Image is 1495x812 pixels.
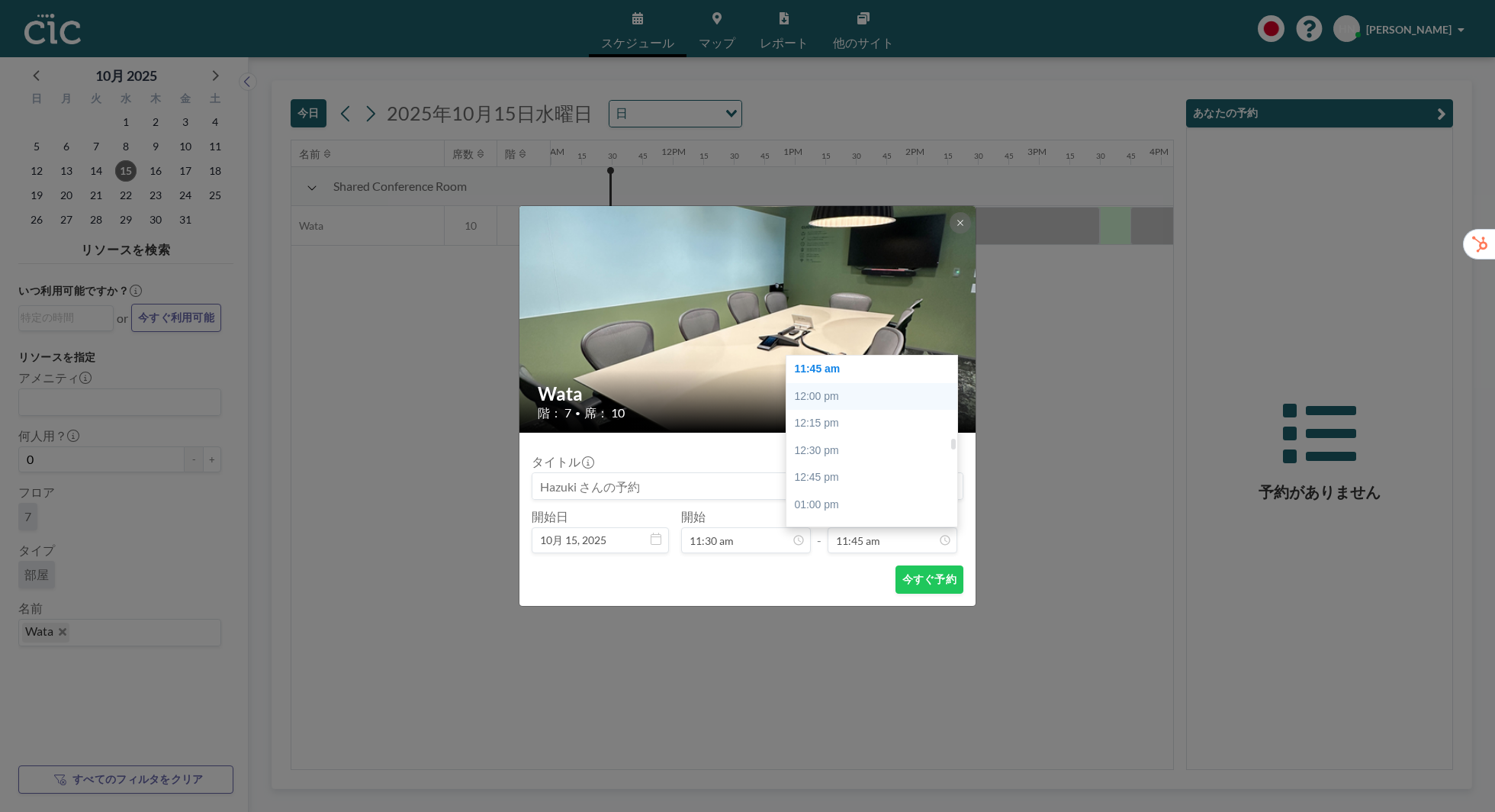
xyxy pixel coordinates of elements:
h2: Wata [538,382,959,405]
button: 今すぐ予約 [895,565,963,594]
span: 席： 10 [584,405,625,420]
label: 開始日 [532,509,568,524]
span: 階： 7 [538,405,571,420]
div: 01:00 pm [786,491,957,519]
div: 12:00 pm [786,383,957,411]
input: Hazuki さんの予約 [532,473,963,499]
img: 537.png [519,14,977,625]
span: • [575,408,580,419]
div: 12:30 pm [786,437,957,465]
div: 01:15 pm [786,518,957,546]
label: 開始 [681,509,706,524]
div: 12:45 pm [786,464,957,491]
div: 11:45 am [786,356,957,383]
label: タイトル [532,454,593,469]
span: - [817,514,821,548]
div: 12:15 pm [786,410,957,437]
